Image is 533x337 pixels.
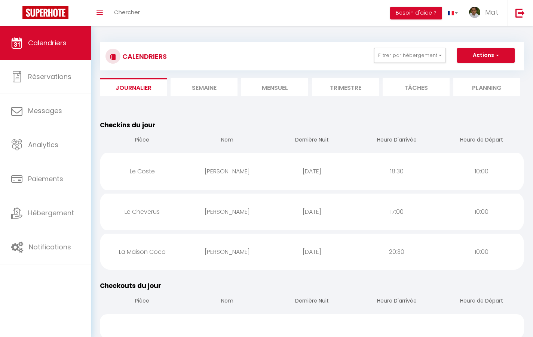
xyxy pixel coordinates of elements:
div: [DATE] [270,200,355,224]
span: Paiements [28,174,63,183]
li: Mensuel [241,78,308,96]
div: [PERSON_NAME] [185,200,270,224]
li: Tâches [383,78,450,96]
div: [PERSON_NAME] [185,240,270,264]
div: Le Coste [100,159,185,183]
div: 20:30 [354,240,439,264]
span: Notifications [29,242,71,252]
div: 17:00 [354,200,439,224]
span: Calendriers [28,38,67,48]
img: ... [469,7,480,18]
button: Actions [457,48,515,63]
button: Filtrer par hébergement [374,48,446,63]
div: 10:00 [439,240,524,264]
th: Heure D'arrivée [354,130,439,151]
span: Checkins du jour [100,121,156,130]
span: Chercher [114,8,140,16]
div: 10:00 [439,200,524,224]
span: Analytics [28,140,58,149]
span: Réservations [28,72,71,81]
div: 18:30 [354,159,439,183]
div: [DATE] [270,240,355,264]
span: Mat [485,7,498,17]
th: Dernière Nuit [270,130,355,151]
img: Super Booking [22,6,68,19]
span: Hébergement [28,208,74,218]
span: Messages [28,106,62,115]
th: Dernière Nuit [270,291,355,312]
th: Pièce [100,291,185,312]
div: La Maison Coco [100,240,185,264]
li: Planning [453,78,520,96]
button: Besoin d'aide ? [390,7,442,19]
span: Checkouts du jour [100,281,161,290]
li: Trimestre [312,78,379,96]
th: Pièce [100,130,185,151]
div: [DATE] [270,159,355,183]
div: [PERSON_NAME] [185,159,270,183]
th: Heure de Départ [439,130,524,151]
li: Journalier [100,78,167,96]
li: Semaine [171,78,238,96]
div: Le Cheverus [100,200,185,224]
img: logout [515,8,525,18]
th: Heure de Départ [439,291,524,312]
div: 10:00 [439,159,524,183]
th: Heure D'arrivée [354,291,439,312]
button: Ouvrir le widget de chat LiveChat [6,3,28,25]
th: Nom [185,291,270,312]
h3: CALENDRIERS [120,48,167,65]
th: Nom [185,130,270,151]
